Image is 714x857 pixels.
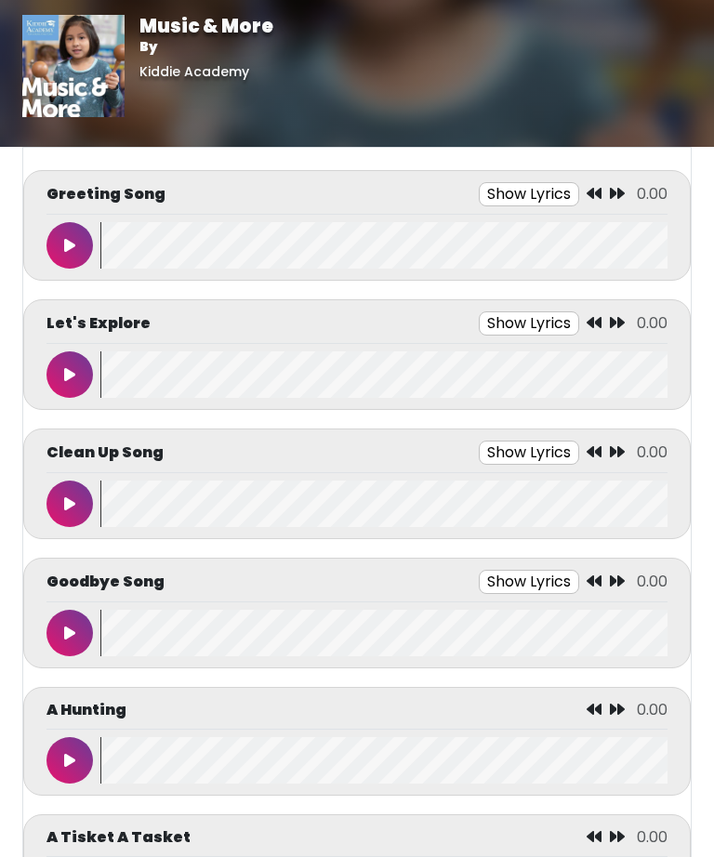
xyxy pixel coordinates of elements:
p: A Tisket A Tasket [46,826,191,849]
p: By [139,37,273,57]
button: Show Lyrics [479,570,579,594]
button: Show Lyrics [479,182,579,206]
button: Show Lyrics [479,311,579,336]
p: Let's Explore [46,312,151,335]
button: Show Lyrics [479,441,579,465]
span: 0.00 [637,183,668,204]
h1: Music & More [139,15,273,37]
span: 0.00 [637,312,668,334]
img: 01vrkzCYTteBT1eqlInO [22,15,125,117]
p: A Hunting [46,699,126,721]
span: 0.00 [637,699,668,720]
p: Greeting Song [46,183,165,205]
h6: Kiddie Academy [139,64,273,80]
span: 0.00 [637,571,668,592]
p: Goodbye Song [46,571,165,593]
span: 0.00 [637,442,668,463]
span: 0.00 [637,826,668,848]
p: Clean Up Song [46,442,164,464]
